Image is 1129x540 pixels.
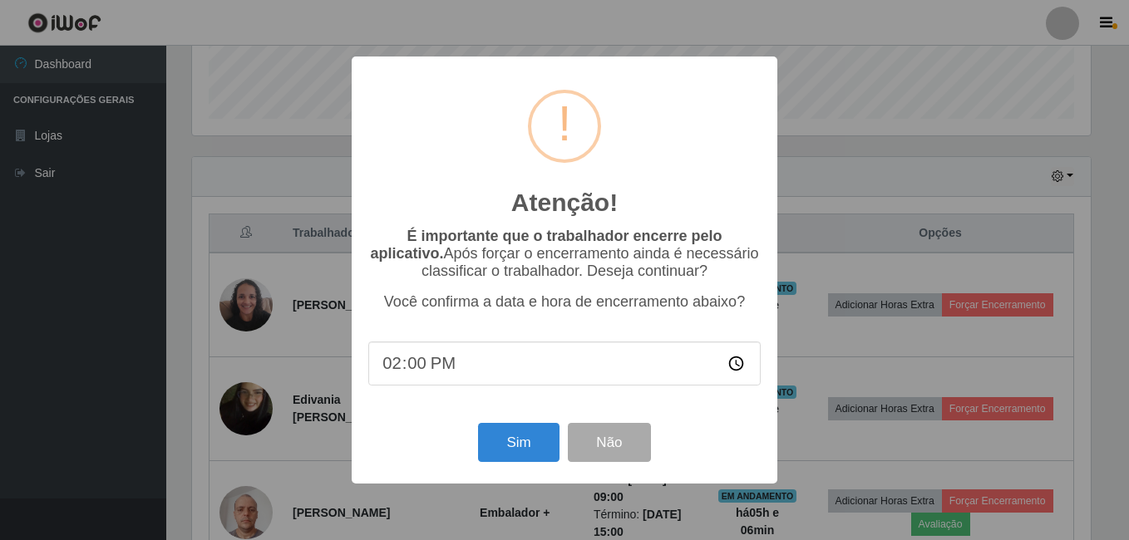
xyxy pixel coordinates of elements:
[368,293,761,311] p: Você confirma a data e hora de encerramento abaixo?
[568,423,650,462] button: Não
[511,188,618,218] h2: Atenção!
[370,228,722,262] b: É importante que o trabalhador encerre pelo aplicativo.
[478,423,559,462] button: Sim
[368,228,761,280] p: Após forçar o encerramento ainda é necessário classificar o trabalhador. Deseja continuar?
